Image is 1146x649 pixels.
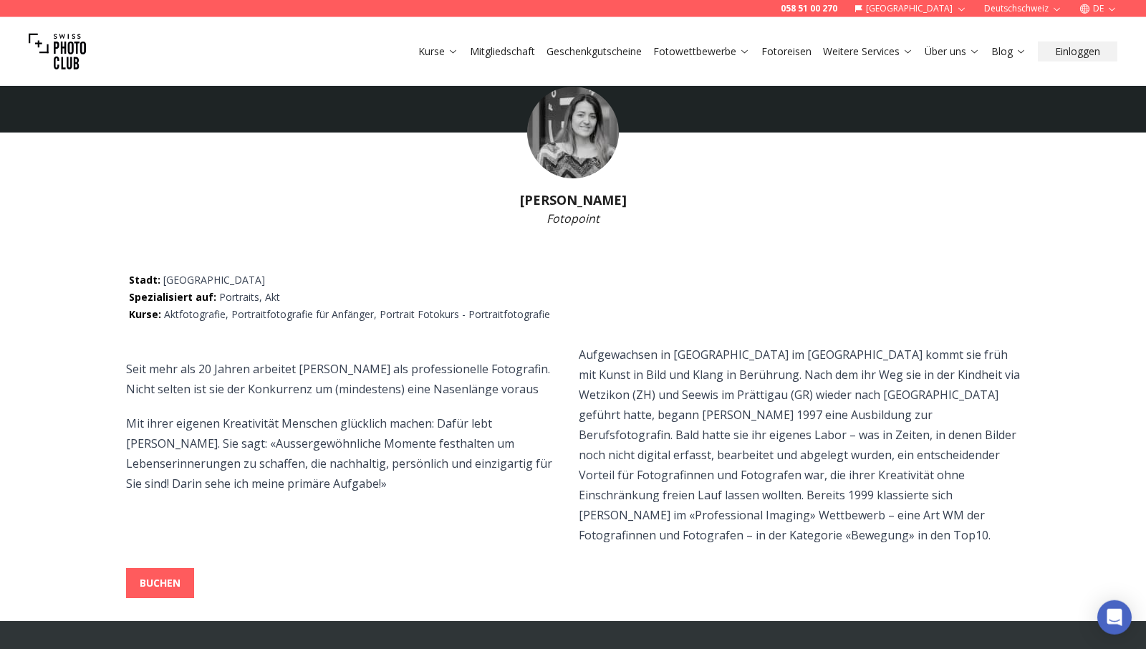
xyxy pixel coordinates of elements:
[129,273,163,287] span: Stadt :
[1038,42,1117,62] button: Einloggen
[126,359,567,399] p: Seit mehr als 20 Jahren arbeitet [PERSON_NAME] als professionelle Fotografin. Nicht selten ist si...
[823,44,913,59] a: Weitere Services
[991,44,1026,59] a: Blog
[413,42,464,62] button: Kurse
[647,42,756,62] button: Fotowettbewerbe
[986,42,1032,62] button: Blog
[470,44,535,59] a: Mitgliedschaft
[1097,600,1132,635] div: Open Intercom Messenger
[129,307,161,321] span: Kurse :
[129,290,216,304] span: Spezialisiert auf :
[126,568,194,598] button: BUCHEN
[761,44,812,59] a: Fotoreisen
[140,576,180,590] b: BUCHEN
[756,42,817,62] button: Fotoreisen
[781,3,837,14] a: 058 51 00 270
[579,345,1020,545] p: Aufgewachsen in [GEOGRAPHIC_DATA] im [GEOGRAPHIC_DATA] kommt sie früh mit Kunst in Bild und Klang...
[653,44,750,59] a: Fotowettbewerbe
[919,42,986,62] button: Über uns
[418,44,458,59] a: Kurse
[126,413,567,494] p: Mit ihrer eigenen Kreativität Menschen glücklich machen: Dafür lebt [PERSON_NAME]. Sie sagt: «Aus...
[129,273,1017,287] p: [GEOGRAPHIC_DATA]
[464,42,541,62] button: Mitgliedschaft
[817,42,919,62] button: Weitere Services
[925,44,980,59] a: Über uns
[29,23,86,80] img: Swiss photo club
[541,42,647,62] button: Geschenkgutscheine
[527,87,619,178] img: Tabea Vogel
[129,290,1017,304] p: Portraits, Akt
[546,44,642,59] a: Geschenkgutscheine
[129,307,1017,322] p: Aktfotografie, Portraitfotografie für Anfänger, Portrait Fotokurs - Portraitfotografie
